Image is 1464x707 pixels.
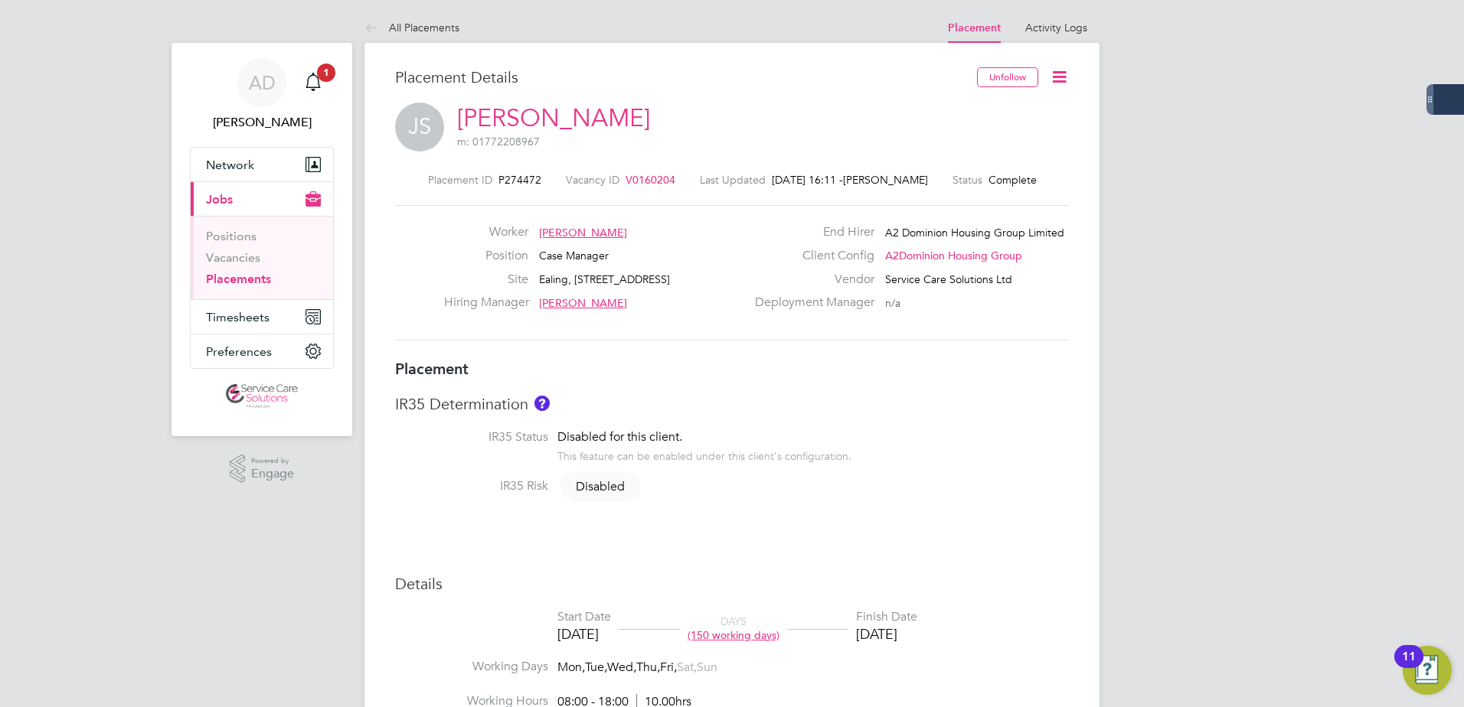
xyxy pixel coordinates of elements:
[948,21,1001,34] a: Placement
[626,173,675,187] span: V0160204
[856,609,917,625] div: Finish Date
[585,660,607,675] span: Tue,
[444,295,528,311] label: Hiring Manager
[251,454,294,468] span: Powered by
[457,135,540,148] span: m: 01772208967
[395,659,548,675] label: Working Days
[557,445,851,463] div: This feature can be enabled under this client's configuration.
[206,272,271,286] a: Placements
[395,67,966,87] h3: Placement Details
[395,360,469,378] b: Placement
[539,272,670,286] span: Ealing, [STREET_ADDRESS]
[317,64,335,82] span: 1
[680,614,787,642] div: DAYS
[843,173,928,187] span: [PERSON_NAME]
[557,429,682,445] span: Disabled for this client.
[190,384,334,409] a: Go to home page
[206,250,260,265] a: Vacancies
[1402,656,1416,676] div: 11
[566,173,619,187] label: Vacancy ID
[697,660,717,675] span: Sun
[557,625,611,643] div: [DATE]
[557,609,611,625] div: Start Date
[534,396,550,411] button: About IR35
[298,58,328,107] a: 1
[190,58,334,132] a: AD[PERSON_NAME]
[885,226,1064,239] span: A2 Dominion Housing Group Limited
[226,384,298,409] img: servicecare-logo-retina.png
[206,344,272,359] span: Preferences
[206,310,270,324] span: Timesheets
[746,272,874,288] label: Vendor
[191,216,333,299] div: Jobs
[395,574,1069,594] h3: Details
[953,173,982,187] label: Status
[560,471,640,502] span: Disabled
[885,296,900,310] span: n/a
[746,295,874,311] label: Deployment Manager
[977,67,1038,87] button: Unfollow
[700,173,766,187] label: Last Updated
[172,43,352,436] nav: Main navigation
[191,182,333,216] button: Jobs
[395,394,1069,414] h3: IR35 Determination
[395,103,444,151] span: JS
[191,300,333,334] button: Timesheets
[688,628,779,642] span: (150 working days)
[230,454,295,484] a: Powered byEngage
[677,660,697,675] span: Sat,
[251,468,294,481] span: Engage
[249,73,276,93] span: AD
[1403,646,1452,695] button: Open Resource Center, 11 new notifications
[190,113,334,132] span: Amy Dhawan
[660,660,677,675] span: Fri,
[539,296,627,310] span: [PERSON_NAME]
[206,229,257,243] a: Positions
[444,248,528,264] label: Position
[428,173,492,187] label: Placement ID
[395,478,548,494] label: IR35 Risk
[364,21,459,34] a: All Placements
[1025,21,1087,34] a: Activity Logs
[636,660,660,675] span: Thu,
[444,224,528,240] label: Worker
[191,148,333,181] button: Network
[539,249,609,262] span: Case Manager
[206,158,254,172] span: Network
[557,660,585,675] span: Mon,
[498,173,541,187] span: P274472
[444,272,528,288] label: Site
[607,660,636,675] span: Wed,
[772,173,843,187] span: [DATE] 16:11 -
[856,625,917,643] div: [DATE]
[746,224,874,240] label: End Hirer
[457,103,650,133] a: [PERSON_NAME]
[539,226,627,239] span: [PERSON_NAME]
[746,248,874,264] label: Client Config
[989,173,1037,187] span: Complete
[885,249,1022,262] span: A2Dominion Housing Group
[206,192,233,207] span: Jobs
[885,272,1012,286] span: Service Care Solutions Ltd
[395,429,548,445] label: IR35 Status
[191,334,333,368] button: Preferences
